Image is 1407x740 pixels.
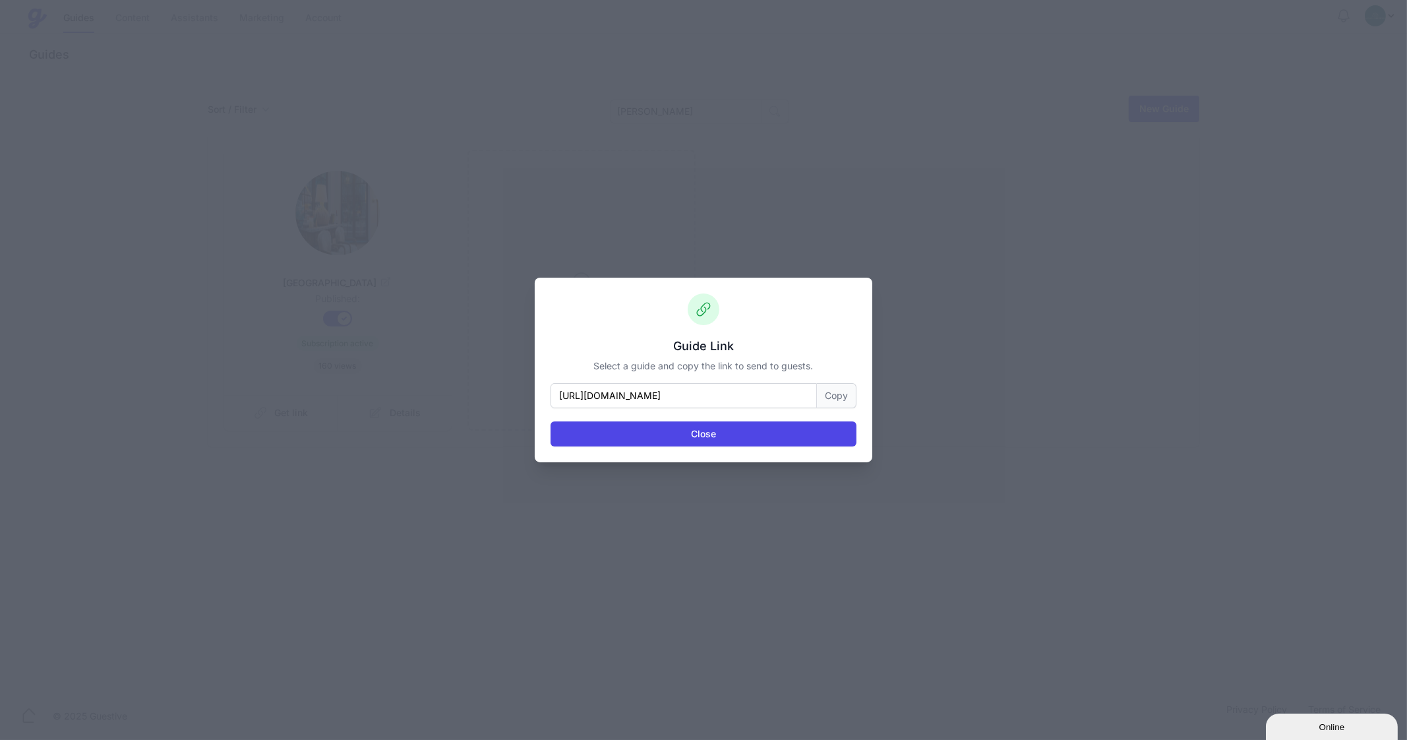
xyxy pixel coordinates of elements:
p: Select a guide and copy the link to send to guests. [551,359,856,373]
iframe: chat widget [1266,711,1400,740]
h3: Guide Link [551,338,856,354]
button: Copy [817,383,856,408]
button: Close [551,421,856,447]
